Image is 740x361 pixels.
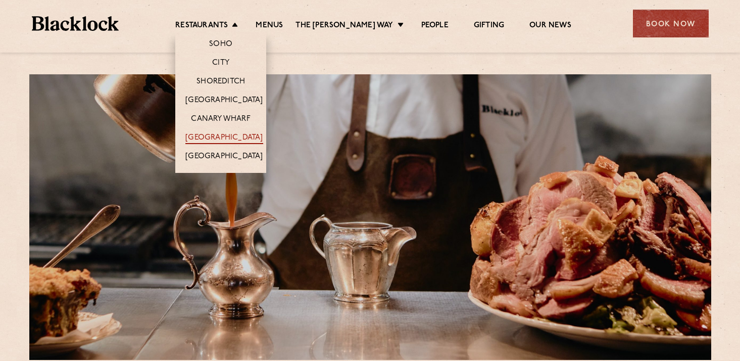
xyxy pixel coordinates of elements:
[185,133,263,144] a: [GEOGRAPHIC_DATA]
[175,21,228,32] a: Restaurants
[185,152,263,163] a: [GEOGRAPHIC_DATA]
[185,96,263,107] a: [GEOGRAPHIC_DATA]
[209,39,232,51] a: Soho
[295,21,393,32] a: The [PERSON_NAME] Way
[633,10,709,37] div: Book Now
[212,58,229,69] a: City
[196,77,245,88] a: Shoreditch
[32,16,119,31] img: BL_Textured_Logo-footer-cropped.svg
[529,21,571,32] a: Our News
[474,21,504,32] a: Gifting
[421,21,449,32] a: People
[256,21,283,32] a: Menus
[191,114,250,125] a: Canary Wharf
